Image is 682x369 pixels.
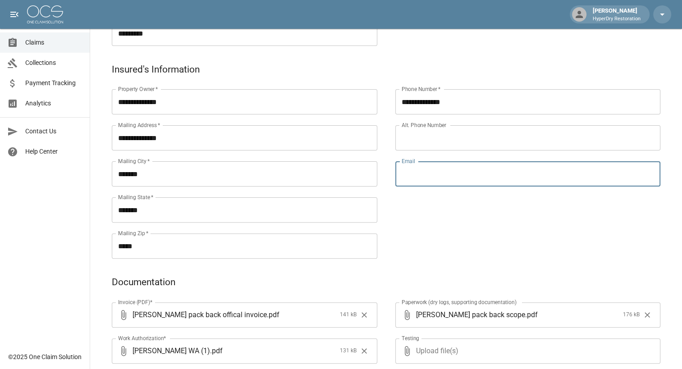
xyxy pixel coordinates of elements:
label: Testing [402,334,419,342]
label: Mailing Zip [118,229,149,237]
span: . pdf [267,310,279,320]
button: Clear [357,308,371,322]
span: . pdf [210,346,223,356]
span: Help Center [25,147,82,156]
div: [PERSON_NAME] [589,6,644,23]
span: [PERSON_NAME] WA (1) [133,346,210,356]
label: Mailing City [118,157,150,165]
span: Analytics [25,99,82,108]
div: © 2025 One Claim Solution [8,352,82,361]
label: Mailing Address [118,121,160,129]
label: Paperwork (dry logs, supporting documentation) [402,298,517,306]
button: open drawer [5,5,23,23]
span: 176 kB [623,310,640,319]
span: . pdf [525,310,538,320]
img: ocs-logo-white-transparent.png [27,5,63,23]
label: Mailing State [118,193,153,201]
p: HyperDry Restoration [593,15,641,23]
span: Claims [25,38,82,47]
span: [PERSON_NAME] pack back offical invoice [133,310,267,320]
span: Upload file(s) [416,338,636,364]
label: Work Authorization* [118,334,166,342]
span: 131 kB [340,346,357,355]
label: Phone Number [402,85,440,93]
span: Collections [25,58,82,68]
label: Property Owner [118,85,158,93]
span: Payment Tracking [25,78,82,88]
span: Contact Us [25,127,82,136]
button: Clear [357,344,371,358]
label: Invoice (PDF)* [118,298,153,306]
label: Email [402,157,415,165]
label: Alt. Phone Number [402,121,446,129]
span: [PERSON_NAME] pack back scope [416,310,525,320]
span: 141 kB [340,310,357,319]
button: Clear [641,308,654,322]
